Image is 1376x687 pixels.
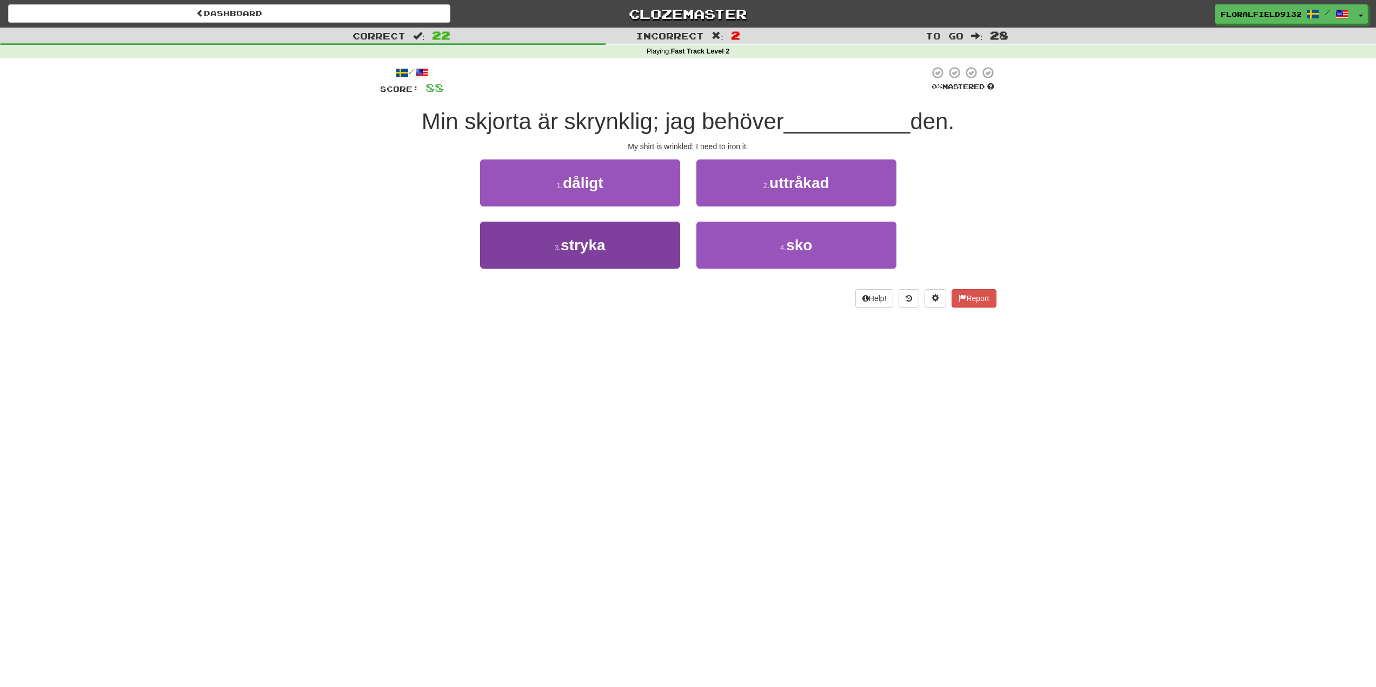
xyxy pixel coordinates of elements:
[929,82,996,92] div: Mastered
[422,109,784,134] span: Min skjorta är skrynklig; jag behöver
[696,222,896,269] button: 4.sko
[1215,4,1354,24] a: FloralField9132 /
[696,159,896,206] button: 2.uttråkad
[769,175,829,191] span: uttråkad
[731,29,740,42] span: 2
[855,289,894,308] button: Help!
[413,31,425,41] span: :
[926,30,963,41] span: To go
[1325,9,1330,16] span: /
[712,31,723,41] span: :
[784,109,910,134] span: __________
[763,181,769,190] small: 2 .
[932,82,942,91] span: 0 %
[380,84,419,94] span: Score:
[910,109,954,134] span: den.
[952,289,996,308] button: Report
[432,29,450,42] span: 22
[556,181,563,190] small: 1 .
[554,243,561,252] small: 3 .
[561,237,606,254] span: stryka
[467,4,909,23] a: Clozemaster
[480,222,680,269] button: 3.stryka
[380,141,996,152] div: My shirt is wrinkled; I need to iron it.
[353,30,406,41] span: Correct
[380,66,444,79] div: /
[786,237,812,254] span: sko
[426,81,444,94] span: 88
[990,29,1008,42] span: 28
[971,31,983,41] span: :
[636,30,704,41] span: Incorrect
[671,48,730,55] strong: Fast Track Level 2
[899,289,919,308] button: Round history (alt+y)
[1221,9,1301,19] span: FloralField9132
[480,159,680,206] button: 1.dåligt
[8,4,450,23] a: Dashboard
[563,175,603,191] span: dåligt
[780,243,787,252] small: 4 .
